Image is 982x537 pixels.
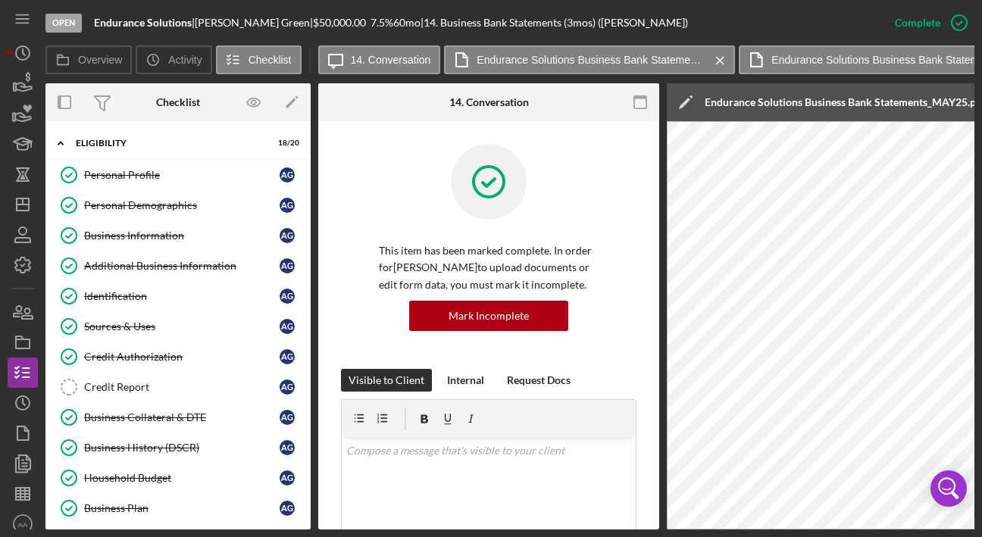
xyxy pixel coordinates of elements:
[280,501,295,516] div: A G
[84,411,280,423] div: Business Collateral & DTE
[84,381,280,393] div: Credit Report
[45,45,132,74] button: Overview
[280,440,295,455] div: A G
[280,289,295,304] div: A G
[280,379,295,395] div: A G
[477,54,704,66] label: Endurance Solutions Business Bank Statements_MAY25.pdf
[195,17,313,29] div: [PERSON_NAME] Green |
[53,190,303,220] a: Personal DemographicsAG
[421,17,688,29] div: | 14. Business Bank Statements (3mos) ([PERSON_NAME])
[45,14,82,33] div: Open
[409,301,568,331] button: Mark Incomplete
[84,199,280,211] div: Personal Demographics
[53,281,303,311] a: IdentificationAG
[84,229,280,242] div: Business Information
[76,139,261,148] div: ELIGIBILITY
[84,169,280,181] div: Personal Profile
[280,470,295,485] div: A G
[371,17,393,29] div: 7.5 %
[53,311,303,342] a: Sources & UsesAG
[84,442,280,454] div: Business History (DSCR)
[880,8,974,38] button: Complete
[53,220,303,251] a: Business InformationAG
[18,520,28,529] text: AA
[78,54,122,66] label: Overview
[280,167,295,183] div: A G
[507,369,571,392] div: Request Docs
[447,369,484,392] div: Internal
[280,228,295,243] div: A G
[84,502,280,514] div: Business Plan
[53,463,303,493] a: Household BudgetAG
[930,470,967,507] div: Open Intercom Messenger
[53,432,303,463] a: Business History (DSCR)AG
[379,242,599,293] p: This item has been marked complete. In order for [PERSON_NAME] to upload documents or edit form d...
[168,54,202,66] label: Activity
[439,369,492,392] button: Internal
[94,16,192,29] b: Endurance Solutions
[449,301,529,331] div: Mark Incomplete
[84,320,280,333] div: Sources & Uses
[216,45,302,74] button: Checklist
[84,351,280,363] div: Credit Authorization
[318,45,441,74] button: 14. Conversation
[156,96,200,108] div: Checklist
[280,410,295,425] div: A G
[499,369,578,392] button: Request Docs
[53,160,303,190] a: Personal ProfileAG
[349,369,424,392] div: Visible to Client
[280,198,295,213] div: A G
[53,493,303,523] a: Business PlanAG
[84,472,280,484] div: Household Budget
[341,369,432,392] button: Visible to Client
[351,54,431,66] label: 14. Conversation
[136,45,211,74] button: Activity
[94,17,195,29] div: |
[53,372,303,402] a: Credit ReportAG
[272,139,299,148] div: 18 / 20
[249,54,292,66] label: Checklist
[280,258,295,273] div: A G
[84,260,280,272] div: Additional Business Information
[393,17,421,29] div: 60 mo
[53,251,303,281] a: Additional Business InformationAG
[84,290,280,302] div: Identification
[280,349,295,364] div: A G
[895,8,940,38] div: Complete
[449,96,529,108] div: 14. Conversation
[53,342,303,372] a: Credit AuthorizationAG
[280,319,295,334] div: A G
[444,45,735,74] button: Endurance Solutions Business Bank Statements_MAY25.pdf
[53,402,303,432] a: Business Collateral & DTEAG
[313,17,371,29] div: $50,000.00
